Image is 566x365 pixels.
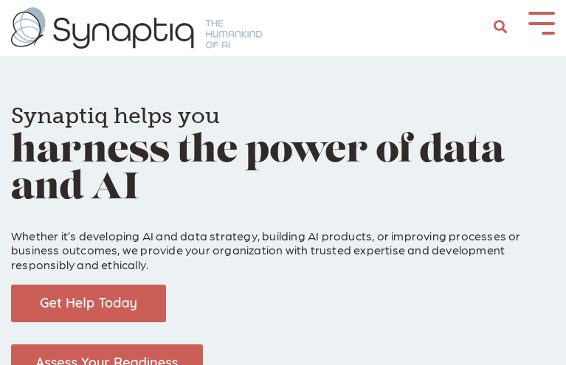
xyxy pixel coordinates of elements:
h1: harness the power of data and AI [11,96,555,208]
span: Synaptiq helps you [11,102,220,129]
img: synaptiq logo-1 [11,7,262,49]
p: Whether it’s developing AI and data strategy, building AI products, or improving processes or bus... [11,215,555,271]
img: Get Help Today [11,285,166,322]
